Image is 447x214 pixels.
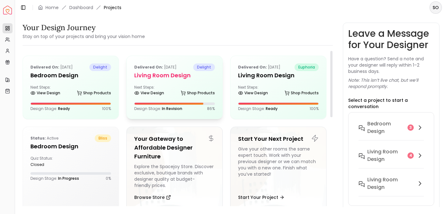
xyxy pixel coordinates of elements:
[58,176,79,181] span: In Progress
[134,191,171,204] button: Browse Store
[30,64,59,70] b: Delivered on:
[429,1,442,14] button: SO
[38,4,121,11] nav: breadcrumb
[30,89,60,97] a: View Design
[30,85,111,97] div: Next Steps:
[162,106,182,111] span: In Revision
[30,176,79,181] p: Design Stage:
[134,63,177,71] p: [DATE]
[69,4,93,11] a: Dashboard
[238,134,319,143] h5: Start Your Next Project
[89,63,111,71] span: delight
[354,173,429,201] button: Living Room Design
[238,64,267,70] b: Delivered on:
[134,64,163,70] b: Delivered on:
[238,106,278,111] p: Design Stage:
[134,163,215,189] div: Explore the Spacejoy Store. Discover exclusive, boutique brands with designer quality at budget-f...
[102,106,111,111] p: 100 %
[134,106,182,111] p: Design Stage:
[3,6,12,14] img: Spacejoy Logo
[367,120,405,135] h6: Bedroom design
[30,162,68,167] div: closed
[106,176,111,181] p: 0 %
[238,71,319,80] h5: Living Room Design
[238,85,319,97] div: Next Steps:
[238,89,268,97] a: View Design
[348,28,434,51] h3: Leave a Message for Your Designer
[30,71,111,80] h5: Bedroom design
[45,4,59,11] a: Home
[134,85,215,97] div: Next Steps:
[238,191,285,204] button: Start Your Project
[134,89,164,97] a: View Design
[23,33,145,40] small: Stay on top of your projects and bring your vision home
[23,23,145,33] h3: Your Design Journey
[193,63,215,71] span: delight
[30,106,70,111] p: Design Stage:
[310,106,319,111] p: 100 %
[30,156,68,167] div: Quiz Status:
[104,4,121,11] span: Projects
[238,63,280,71] p: [DATE]
[181,89,215,97] a: Shop Products
[58,106,70,111] span: Ready
[30,63,73,71] p: [DATE]
[230,127,327,211] a: Start Your Next ProjectGive your other rooms the same expert touch. Work with your previous desig...
[348,56,434,74] p: Have a question? Send a note and your designer will reply within 1–2 business days.
[30,134,58,142] p: active
[354,118,429,145] button: Bedroom design3
[77,89,111,97] a: Shop Products
[367,176,414,191] h6: Living Room Design
[348,77,434,90] p: Note: This isn’t live chat, but we’ll respond promptly.
[407,152,414,159] div: 4
[134,71,215,80] h5: Living Room design
[134,134,215,161] h5: Your Gateway to Affordable Designer Furniture
[295,63,319,71] span: euphoria
[126,127,223,211] a: Your Gateway to Affordable Designer FurnitureExplore the Spacejoy Store. Discover exclusive, bout...
[407,124,414,131] div: 3
[30,135,46,141] b: Status:
[367,148,405,163] h6: Living Room design
[238,146,319,189] div: Give your other rooms the same expert touch. Work with your previous designer or we can match you...
[348,97,434,110] p: Select a project to start a conversation
[95,134,111,142] span: bliss
[207,106,215,111] p: 86 %
[354,145,429,173] button: Living Room design4
[3,6,12,14] a: Spacejoy
[266,106,278,111] span: Ready
[285,89,319,97] a: Shop Products
[430,2,441,13] span: SO
[30,142,111,151] h5: Bedroom Design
